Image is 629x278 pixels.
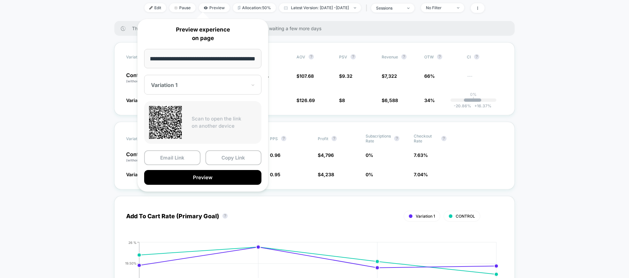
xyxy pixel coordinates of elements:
[132,26,502,31] span: There are still no statistically significant results. We recommend waiting a few more days
[299,73,314,79] span: 107.68
[424,73,435,79] span: 66%
[414,172,428,177] span: 7.04 %
[126,79,156,83] span: (without changes)
[394,136,399,141] button: ?
[125,262,137,266] tspan: 19.50%
[339,97,345,103] span: $
[354,7,356,9] img: end
[473,97,474,102] p: |
[321,172,334,177] span: 4,238
[351,54,356,59] button: ?
[401,54,407,59] button: ?
[192,115,257,130] p: Scan to open the link on another device
[454,103,471,108] span: -20.86 %
[342,73,353,79] span: 9.32
[385,73,397,79] span: 7,322
[474,103,477,108] span: +
[199,3,230,12] span: Preview
[471,103,491,108] span: 16.37 %
[366,172,373,177] span: 0 %
[222,213,228,219] button: ?
[318,152,334,158] span: $
[385,97,398,103] span: 6,588
[126,172,149,177] span: Variation 1
[457,7,459,9] img: end
[470,92,477,97] p: 0%
[366,134,391,143] span: Subscriptions Rate
[144,26,261,42] p: Preview experience on page
[366,152,373,158] span: 0 %
[426,5,452,10] div: No Filter
[321,152,334,158] span: 4,796
[149,6,153,10] img: edit
[382,73,397,79] span: $
[414,152,428,158] span: 7.63 %
[474,54,479,59] button: ?
[126,134,162,143] span: Variation
[126,158,156,162] span: (without changes)
[238,6,240,10] img: rebalance
[382,97,398,103] span: $
[467,54,503,59] span: CI
[424,97,435,103] span: 34%
[424,54,460,59] span: OTW
[339,73,353,79] span: $
[332,136,337,141] button: ?
[169,3,196,12] span: Pause
[437,54,442,59] button: ?
[233,3,276,12] span: Allocation: 50%
[284,6,288,10] img: calendar
[128,241,137,245] tspan: 26 %
[456,214,475,219] span: CONTROL
[318,172,334,177] span: $
[144,170,261,185] button: Preview
[364,3,371,13] span: |
[414,134,438,143] span: Checkout Rate
[299,97,315,103] span: 126.69
[407,8,410,9] img: end
[174,6,178,10] img: end
[144,3,166,12] span: Edit
[270,152,280,158] span: 0.96
[126,73,162,84] p: Control
[296,54,305,59] span: AOV
[441,136,447,141] button: ?
[382,54,398,59] span: Revenue
[205,150,262,165] button: Copy Link
[309,54,314,59] button: ?
[467,74,503,84] span: ---
[416,214,435,219] span: Variation 1
[342,97,345,103] span: 8
[318,136,328,141] span: Profit
[126,97,149,103] span: Variation 1
[376,6,402,11] div: sessions
[339,54,347,59] span: PSV
[281,136,286,141] button: ?
[296,97,315,103] span: $
[296,73,314,79] span: $
[126,152,167,163] p: Control
[126,54,162,59] span: Variation
[279,3,361,12] span: Latest Version: [DATE] - [DATE]
[144,150,200,165] button: Email Link
[270,172,280,177] span: 0.95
